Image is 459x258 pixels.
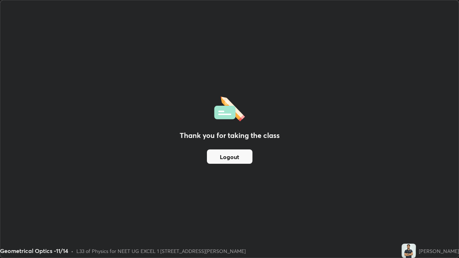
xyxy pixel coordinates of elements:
h2: Thank you for taking the class [180,130,280,141]
div: [PERSON_NAME] [419,247,459,255]
div: • [71,247,74,255]
img: offlineFeedback.1438e8b3.svg [214,94,245,121]
div: L33 of Physics for NEET UG EXCEL 1 [STREET_ADDRESS][PERSON_NAME] [76,247,246,255]
img: aad7c88180934166bc05e7b1c96e33c5.jpg [402,244,416,258]
button: Logout [207,149,252,164]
